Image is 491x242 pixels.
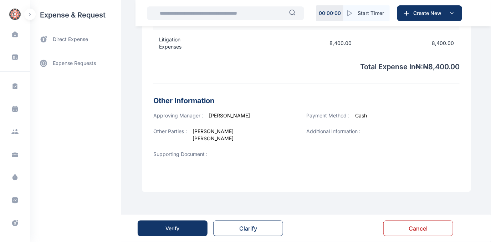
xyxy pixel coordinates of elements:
[356,112,367,119] span: Cash
[213,221,283,236] button: Clarify
[410,10,447,17] span: Create New
[383,221,453,236] button: Cancel
[153,151,208,158] span: Supporting Document :
[307,128,361,134] span: Additional Information :
[153,30,210,56] td: Litigation Expenses
[30,30,121,49] a: direct expense
[30,49,121,72] div: expense requests
[209,112,250,119] span: [PERSON_NAME]
[166,225,180,232] div: Verify
[153,95,460,106] h3: Other Information
[138,221,208,236] button: Verify
[397,5,462,21] button: Create New
[153,56,460,72] p: Total Expense in ₦ : ₦ 8,400.00
[307,112,350,119] span: Payment Method :
[53,36,88,43] span: direct expense
[343,5,390,21] button: Start Timer
[358,10,384,17] span: Start Timer
[30,55,121,72] a: expense requests
[319,10,341,17] p: 00 : 00 : 00
[402,30,460,56] td: 8,400.00
[320,30,361,56] td: 8,400.00
[193,135,234,142] span: [PERSON_NAME]
[153,128,187,139] span: Other Parties :
[193,128,234,135] span: [PERSON_NAME]
[153,112,203,119] span: Approving Manager :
